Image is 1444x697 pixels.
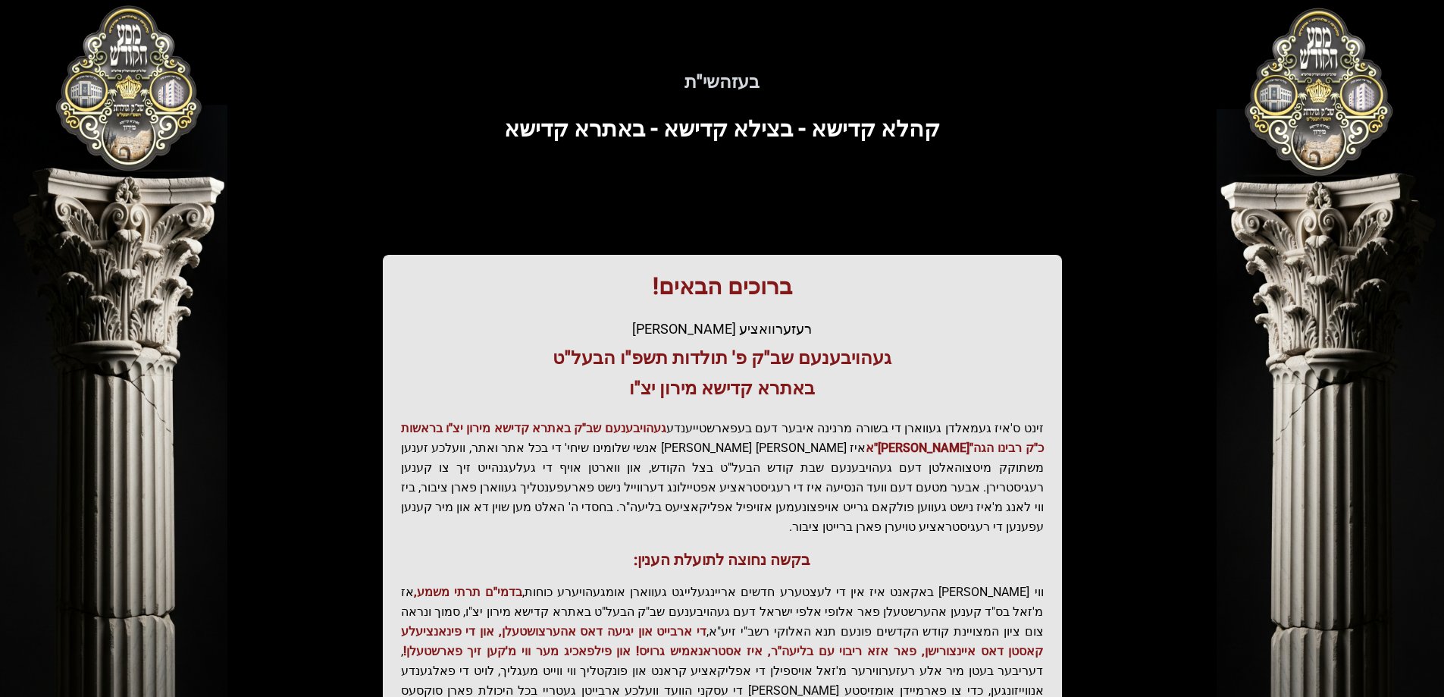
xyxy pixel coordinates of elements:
h3: געהויבענעם שב"ק פ' תולדות תשפ"ו הבעל"ט [401,346,1044,370]
span: געהויבענעם שב"ק באתרא קדישא מירון יצ"ו בראשות כ"ק רבינו הגה"[PERSON_NAME]"א [401,421,1044,455]
span: בדמי"ם תרתי משמע, [414,585,522,599]
h3: בקשה נחוצה לתועלת הענין: [401,549,1044,570]
h5: בעזהשי"ת [262,70,1183,94]
div: רעזערוואציע [PERSON_NAME] [401,319,1044,340]
span: קהלא קדישא - בצילא קדישא - באתרא קדישא [504,115,940,142]
p: זינט ס'איז געמאלדן געווארן די בשורה מרנינה איבער דעם בעפארשטייענדע איז [PERSON_NAME] [PERSON_NAME... [401,419,1044,537]
h3: באתרא קדישא מירון יצ"ו [401,376,1044,400]
h1: ברוכים הבאים! [401,273,1044,300]
span: די ארבייט און יגיעה דאס אהערצושטעלן, און די פינאנציעלע קאסטן דאס איינצורישן, פאר אזא ריבוי עם בלי... [401,624,1044,658]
